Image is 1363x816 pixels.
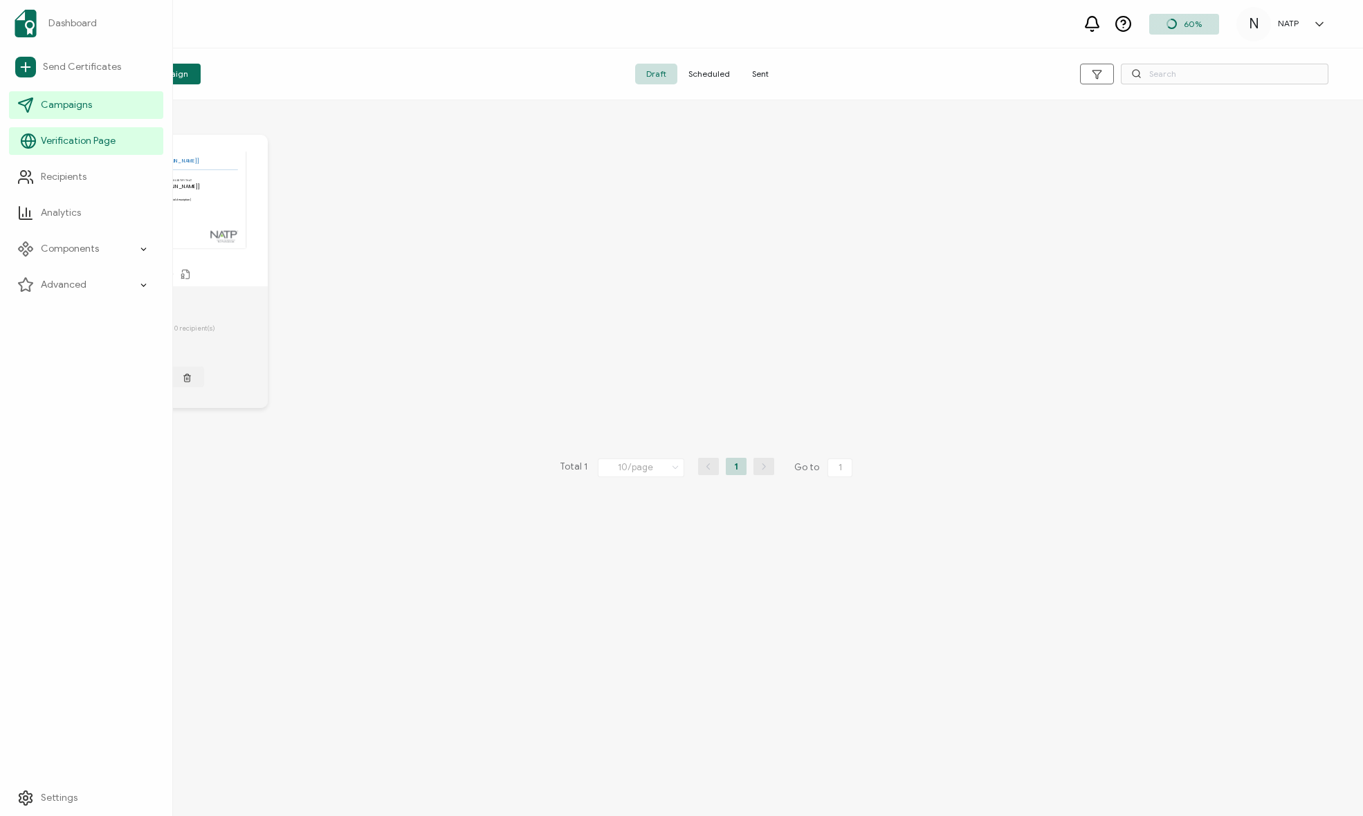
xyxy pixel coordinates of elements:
a: Send Certificates [9,51,163,83]
span: N [1249,14,1259,35]
span: Sent [741,64,780,84]
iframe: Chat Widget [1294,750,1363,816]
span: Analytics [41,206,81,220]
span: Dashboard [48,17,97,30]
span: Total 1 [560,458,587,477]
input: Search [1121,64,1328,84]
a: Recipients [9,163,163,191]
span: Components [41,242,99,256]
a: Analytics [9,199,163,227]
span: Recipients [41,170,86,184]
li: 1 [726,458,747,475]
a: Dashboard [9,4,163,43]
span: Settings [41,791,77,805]
a: Verification Page [9,127,163,155]
span: Go to [794,458,855,477]
div: Credential 3 [104,300,268,317]
img: sertifier-logomark-colored.svg [15,10,37,37]
a: Campaigns [9,91,163,119]
input: Select [598,458,684,477]
h5: NATP [1278,19,1299,28]
span: Campaigns [41,98,92,112]
span: Send Certificates [43,60,121,74]
a: Settings [9,784,163,812]
span: Scheduled [677,64,741,84]
span: Advanced [41,278,86,292]
div: Created on [DATE] with 0 recipient(s) [104,317,268,340]
span: Draft [635,64,677,84]
span: 60% [1184,19,1202,29]
span: Verification Page [41,134,116,148]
